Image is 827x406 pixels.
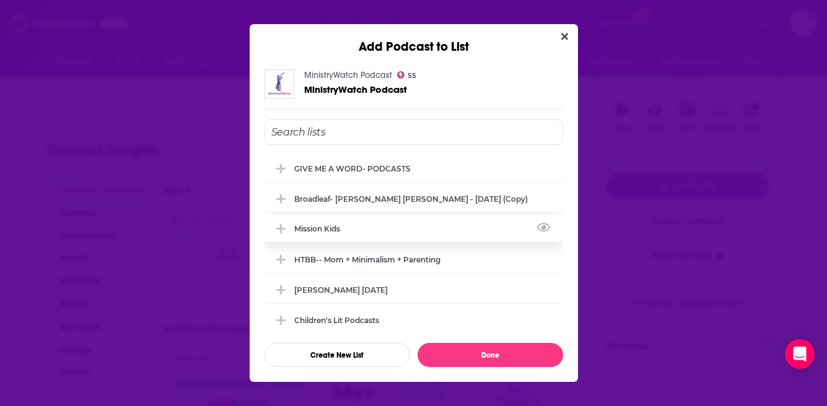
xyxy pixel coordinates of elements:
div: [PERSON_NAME] [DATE] [294,285,388,295]
a: 55 [397,71,417,79]
div: Harpinder Kaur Mann 5/8/25 [265,276,563,303]
div: Add Podcast To List [265,119,563,367]
div: children's lit podcasts [294,316,379,325]
button: View Link [340,231,348,232]
button: Create New List [265,343,410,367]
div: children's lit podcasts [265,306,563,334]
div: Mission Kids [265,215,563,242]
div: HTBB-- mom + minimalism + parenting [265,246,563,273]
div: HTBB-- mom + minimalism + parenting [294,255,440,264]
div: Broadleaf- Holly Berkely Fletcher - June 5, 2025 (Copy) [265,185,563,212]
span: 55 [408,73,416,79]
div: Add Podcast to List [250,24,578,54]
div: GIVE ME A WORD- PODCASTS [265,155,563,182]
img: MinistryWatch Podcast [265,69,294,99]
div: Broadleaf- [PERSON_NAME] [PERSON_NAME] - [DATE] (Copy) [294,194,528,204]
a: MinistryWatch Podcast [304,84,407,95]
a: MinistryWatch Podcast [304,70,392,80]
div: Mission Kids [294,224,348,233]
div: Open Intercom Messenger [785,339,815,369]
button: Done [418,343,563,367]
div: GIVE ME A WORD- PODCASTS [294,164,411,173]
input: Search lists [265,119,563,145]
button: Close [556,29,573,45]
